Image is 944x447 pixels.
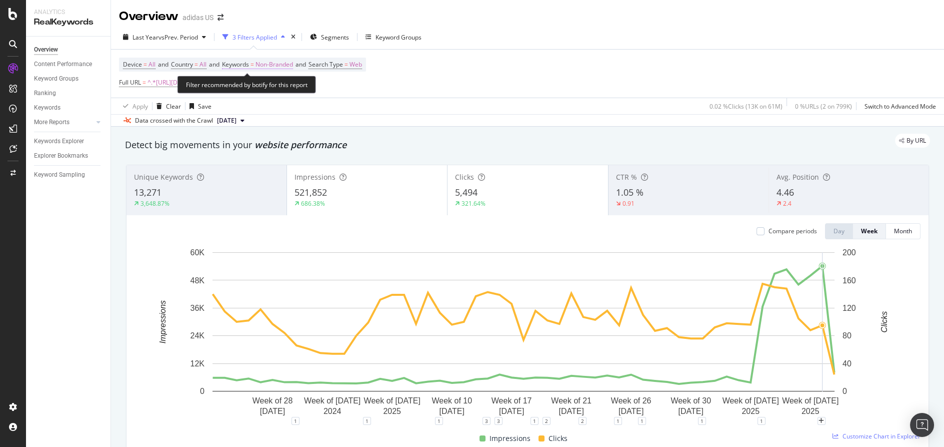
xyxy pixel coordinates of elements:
[886,223,920,239] button: Month
[363,417,371,425] div: 1
[34,59,103,70] a: Content Performance
[776,186,794,198] span: 4.46
[842,387,847,395] text: 0
[190,331,205,340] text: 24K
[489,432,530,444] span: Impressions
[304,396,360,405] text: Week of [DATE]
[842,359,851,368] text: 40
[578,417,586,425] div: 2
[842,276,856,284] text: 160
[190,359,205,368] text: 12K
[294,186,327,198] span: 521,852
[182,13,213,23] div: adidas US
[135,116,213,125] div: Data crossed with the Crawl
[119,8,178,25] div: Overview
[842,331,851,340] text: 80
[134,172,193,182] span: Unique Keywords
[260,407,285,415] text: [DATE]
[817,417,825,425] div: plus
[910,413,934,437] div: Open Intercom Messenger
[768,227,817,235] div: Compare periods
[190,248,205,257] text: 60K
[618,407,643,415] text: [DATE]
[321,33,349,42] span: Segments
[34,136,84,147] div: Keywords Explorer
[119,78,141,87] span: Full URL
[134,247,912,421] svg: A chart.
[638,417,646,425] div: 1
[678,407,703,415] text: [DATE]
[34,117,69,128] div: More Reports
[34,151,103,161] a: Explorer Bookmarks
[616,172,637,182] span: CTR %
[795,102,852,111] div: 0 % URLs ( 2 on 799K )
[132,33,158,42] span: Last Year
[670,396,711,405] text: Week of 30
[34,88,103,99] a: Ranking
[842,304,856,312] text: 120
[860,98,936,114] button: Switch to Advanced Mode
[34,170,103,180] a: Keyword Sampling
[832,432,920,440] a: Customize Chart in Explorer
[194,60,198,69] span: =
[542,417,550,425] div: 2
[147,76,219,90] span: ^.*[URL][DOMAIN_NAME]
[435,417,443,425] div: 1
[190,304,205,312] text: 36K
[614,417,622,425] div: 1
[289,32,297,42] div: times
[158,33,198,42] span: vs Prev. Period
[782,396,838,405] text: Week of [DATE]
[616,186,643,198] span: 1.05 %
[34,74,103,84] a: Keyword Groups
[455,186,477,198] span: 5,494
[722,396,779,405] text: Week of [DATE]
[34,45,103,55] a: Overview
[171,60,193,69] span: Country
[250,60,254,69] span: =
[833,227,844,235] div: Day
[842,248,856,257] text: 200
[757,417,765,425] div: 1
[255,58,293,72] span: Non-Branded
[611,396,651,405] text: Week of 26
[361,29,425,45] button: Keyword Groups
[217,116,236,125] span: 2025 Sep. 16th
[177,76,316,94] div: Filter recommended by botify for this report
[34,74,78,84] div: Keyword Groups
[364,396,420,405] text: Week of [DATE]
[455,172,474,182] span: Clicks
[34,103,60,113] div: Keywords
[864,102,936,111] div: Switch to Advanced Mode
[143,60,147,69] span: =
[383,407,401,415] text: 2025
[431,396,472,405] text: Week of 10
[499,407,524,415] text: [DATE]
[906,138,926,144] span: By URL
[709,102,782,111] div: 0.02 % Clicks ( 13K on 61M )
[132,102,148,111] div: Apply
[190,276,205,284] text: 48K
[158,60,168,69] span: and
[34,151,88,161] div: Explorer Bookmarks
[294,172,335,182] span: Impressions
[551,396,591,405] text: Week of 21
[34,170,85,180] div: Keyword Sampling
[482,417,490,425] div: 3
[34,88,56,99] div: Ranking
[119,98,148,114] button: Apply
[895,134,930,148] div: legacy label
[199,58,206,72] span: All
[825,223,853,239] button: Day
[894,227,912,235] div: Month
[166,102,181,111] div: Clear
[34,103,103,113] a: Keywords
[34,59,92,70] div: Content Performance
[530,417,538,425] div: 1
[217,14,223,21] div: arrow-right-arrow-left
[776,172,819,182] span: Avg. Position
[622,199,634,208] div: 0.91
[783,199,791,208] div: 2.4
[548,432,567,444] span: Clicks
[439,407,464,415] text: [DATE]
